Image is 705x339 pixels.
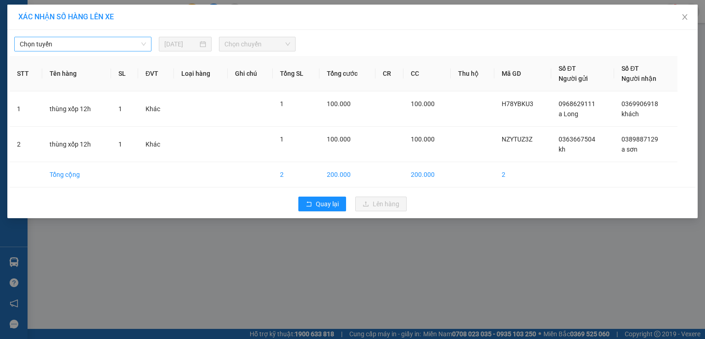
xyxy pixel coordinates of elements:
[451,56,494,91] th: Thu hộ
[10,127,42,162] td: 2
[319,162,375,187] td: 200.000
[559,100,595,107] span: 0968629111
[10,56,42,91] th: STT
[559,110,578,118] span: a Long
[174,56,228,91] th: Loại hàng
[118,105,122,113] span: 1
[138,91,174,127] td: Khác
[327,100,351,107] span: 100.000
[224,37,291,51] span: Chọn chuyến
[138,127,174,162] td: Khác
[681,13,688,21] span: close
[559,75,588,82] span: Người gửi
[494,56,551,91] th: Mã GD
[621,136,658,143] span: 0389887129
[327,136,351,143] span: 100.000
[42,162,111,187] td: Tổng cộng
[118,141,122,148] span: 1
[42,56,111,91] th: Tên hàng
[375,56,403,91] th: CR
[273,162,319,187] td: 2
[18,12,114,21] span: XÁC NHẬN SỐ HÀNG LÊN XE
[494,162,551,187] td: 2
[20,37,146,51] span: Chọn tuyến
[502,136,532,143] span: NZYTUZ3Z
[280,136,284,143] span: 1
[621,146,638,153] span: a sơn
[621,100,658,107] span: 0369906918
[502,100,533,107] span: H78YBKU3
[559,136,595,143] span: 0363667504
[355,197,407,211] button: uploadLên hàng
[411,136,435,143] span: 100.000
[298,197,346,211] button: rollbackQuay lại
[10,91,42,127] td: 1
[319,56,375,91] th: Tổng cước
[621,110,639,118] span: khách
[559,65,576,72] span: Số ĐT
[42,127,111,162] td: thùng xốp 12h
[403,56,451,91] th: CC
[138,56,174,91] th: ĐVT
[403,162,451,187] td: 200.000
[111,56,138,91] th: SL
[306,201,312,208] span: rollback
[164,39,198,49] input: 12/08/2025
[273,56,319,91] th: Tổng SL
[559,146,565,153] span: kh
[42,91,111,127] td: thùng xốp 12h
[621,65,639,72] span: Số ĐT
[228,56,273,91] th: Ghi chú
[621,75,656,82] span: Người nhận
[280,100,284,107] span: 1
[316,199,339,209] span: Quay lại
[411,100,435,107] span: 100.000
[672,5,698,30] button: Close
